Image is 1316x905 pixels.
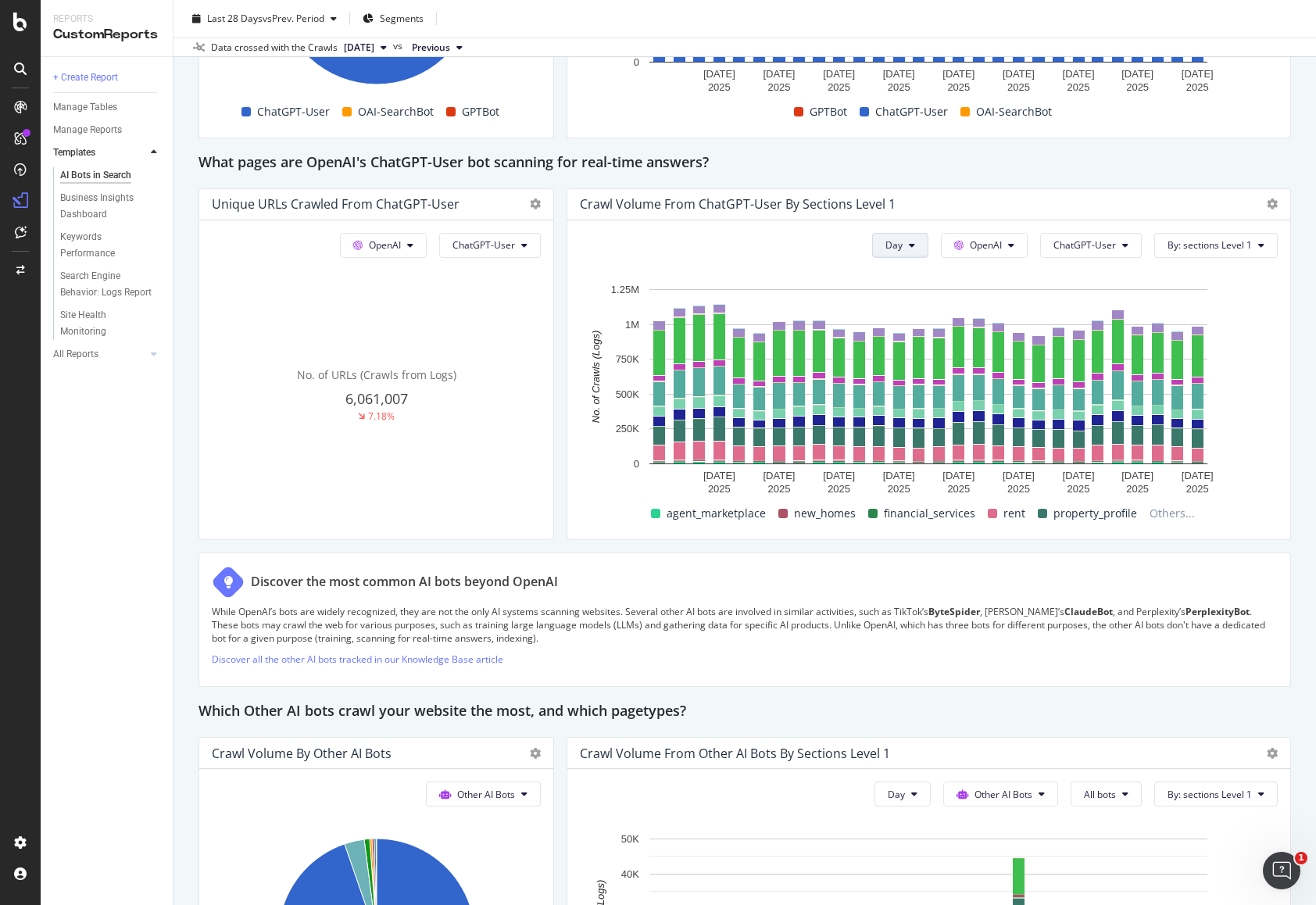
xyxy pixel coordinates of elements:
text: [DATE] [1182,68,1214,80]
text: [DATE] [1063,68,1095,80]
span: OpenAI [369,238,401,252]
div: Crawl Volume from Other AI Bots by sections Level 1 [580,746,890,761]
div: AI Bots in Search [60,167,131,184]
strong: ClaudeBot [1064,605,1113,618]
a: All Reports [53,346,146,363]
button: OpenAI [340,233,427,258]
text: [DATE] [883,470,915,481]
div: CustomReports [53,26,160,44]
text: 1M [625,319,639,331]
a: Keywords Performance [60,229,162,262]
text: [DATE] [1122,68,1154,80]
button: Segments [356,6,430,31]
strong: PerplexityBot [1185,605,1250,618]
text: 750K [616,353,640,365]
span: Day [885,238,903,252]
div: Crawl Volume from ChatGPT-User by sections Level 1DayOpenAIChatGPT-UserBy: sections Level 1A char... [567,188,1291,540]
text: 50K [621,833,639,845]
button: By: sections Level 1 [1154,233,1278,258]
button: [DATE] [338,38,393,57]
text: 2025 [888,81,910,93]
a: Site Health Monitoring [60,307,162,340]
text: 2025 [708,81,731,93]
button: By: sections Level 1 [1154,782,1278,807]
div: Search Engine Behavior: Logs Report [60,268,152,301]
span: GPTBot [462,102,499,121]
a: Templates [53,145,146,161]
span: OpenAI [970,238,1002,252]
span: financial_services [884,504,975,523]
text: 2025 [1067,81,1090,93]
span: By: sections Level 1 [1168,788,1252,801]
svg: A chart. [580,281,1278,500]
span: vs [393,39,406,53]
text: 40K [621,867,639,879]
text: 500K [616,388,640,400]
span: Last 28 Days [207,12,263,25]
text: [DATE] [1003,68,1035,80]
div: What pages are OpenAI's ChatGPT-User bot scanning for real-time answers? [198,151,1291,176]
span: No. of URLs (Crawls from Logs) [297,367,456,382]
button: Other AI Bots [426,782,541,807]
text: [DATE] [1063,470,1095,481]
span: Other AI Bots [457,788,515,801]
span: Previous [412,41,450,55]
span: 1 [1295,852,1307,864]
text: [DATE] [1182,470,1214,481]
span: vs Prev. Period [263,12,324,25]
button: Previous [406,38,469,57]
span: ChatGPT-User [257,102,330,121]
button: Last 28 DaysvsPrev. Period [186,6,343,31]
a: AI Bots in Search [60,167,162,184]
div: Reports [53,13,160,26]
text: [DATE] [823,470,855,481]
text: No. of Crawls (Logs) [590,331,602,423]
h2: What pages are OpenAI's ChatGPT-User bot scanning for real-time answers? [198,151,709,176]
div: Which Other AI bots crawl your website the most, and which pagetypes? [198,699,1291,724]
strong: ByteSpider [928,605,980,618]
span: All bots [1084,788,1116,801]
div: Templates [53,145,95,161]
text: [DATE] [703,470,735,481]
div: Crawl Volume from ChatGPT-User by sections Level 1 [580,196,896,212]
div: Keywords Performance [60,229,148,262]
text: [DATE] [1122,470,1154,481]
text: [DATE] [763,68,796,80]
text: [DATE] [1003,470,1035,481]
a: Discover all the other AI bots tracked in our Knowledge Base article [212,653,503,666]
span: GPTBot [810,102,847,121]
text: [DATE] [823,68,855,80]
span: agent_marketplace [667,504,766,523]
span: ChatGPT-User [452,238,515,252]
a: Manage Tables [53,99,162,116]
a: + Create Report [53,70,162,86]
h2: Which Other AI bots crawl your website the most, and which pagetypes? [198,699,686,724]
text: [DATE] [703,68,735,80]
span: OAI-SearchBot [358,102,434,121]
text: 2025 [948,81,971,93]
text: [DATE] [883,68,915,80]
div: Site Health Monitoring [60,307,148,340]
span: Other AI Bots [974,788,1032,801]
text: 2025 [1067,483,1090,495]
text: 2025 [1127,483,1150,495]
span: 6,061,007 [345,389,408,408]
text: 2025 [1007,483,1030,495]
span: ChatGPT-User [1053,238,1116,252]
span: 2025 Oct. 5th [344,41,374,55]
text: 2025 [708,483,731,495]
text: 2025 [828,81,850,93]
button: All bots [1071,782,1142,807]
a: Manage Reports [53,122,162,138]
text: 2025 [1127,81,1150,93]
text: 2025 [1186,483,1209,495]
p: While OpenAI’s bots are widely recognized, they are not the only AI systems scanning websites. Se... [212,605,1278,645]
div: Discover the most common AI bots beyond OpenAIWhile OpenAI’s bots are widely recognized, they are... [198,553,1291,688]
text: 2025 [948,483,971,495]
text: 2025 [1007,81,1030,93]
button: OpenAI [941,233,1028,258]
div: Discover the most common AI bots beyond OpenAI [251,573,558,591]
div: Unique URLs Crawled from ChatGPT-User [212,196,460,212]
span: Others... [1143,504,1201,523]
